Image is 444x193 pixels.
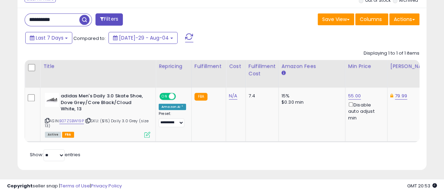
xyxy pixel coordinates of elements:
[229,63,243,70] div: Cost
[281,63,342,70] div: Amazon Fees
[25,32,72,44] button: Last 7 Days
[62,132,74,138] span: FBA
[59,118,84,124] a: B07ZSBW19P
[348,92,361,99] a: 55.00
[389,13,419,25] button: Actions
[364,50,419,57] div: Displaying 1 to 1 of 1 items
[318,13,354,25] button: Save View
[30,151,80,158] span: Show: entries
[248,93,273,99] div: 7.4
[281,99,340,105] div: $0.30 min
[36,34,64,41] span: Last 7 Days
[108,32,178,44] button: [DATE]-29 - Aug-04
[45,93,150,137] div: ASIN:
[159,63,188,70] div: Repricing
[248,63,276,77] div: Fulfillment Cost
[91,182,122,189] a: Privacy Policy
[194,63,223,70] div: Fulfillment
[45,118,149,129] span: | SKU: ($15) Daily 3.0 Grey (size 13)
[159,111,186,127] div: Preset:
[43,63,153,70] div: Title
[360,16,382,23] span: Columns
[73,35,106,42] span: Compared to:
[45,132,61,138] span: All listings currently available for purchase on Amazon
[281,93,340,99] div: 15%
[7,183,122,189] div: seller snap | |
[281,70,286,76] small: Amazon Fees.
[159,104,186,110] div: Amazon AI *
[60,182,90,189] a: Terms of Use
[407,182,437,189] span: 2025-08-12 20:53 GMT
[7,182,33,189] strong: Copyright
[348,63,384,70] div: Min Price
[395,92,407,99] a: 79.99
[229,92,237,99] a: N/A
[348,101,382,121] div: Disable auto adjust min
[390,63,432,70] div: [PERSON_NAME]
[194,93,207,101] small: FBA
[160,94,169,99] span: ON
[45,93,59,107] img: 31zIqMxfSIL._SL40_.jpg
[175,94,186,99] span: OFF
[119,34,169,41] span: [DATE]-29 - Aug-04
[61,93,146,114] b: adidas Men's Daily 3.0 Skate Shoe, Dove Grey/Core Black/Cloud White, 13
[95,13,123,26] button: Filters
[355,13,388,25] button: Columns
